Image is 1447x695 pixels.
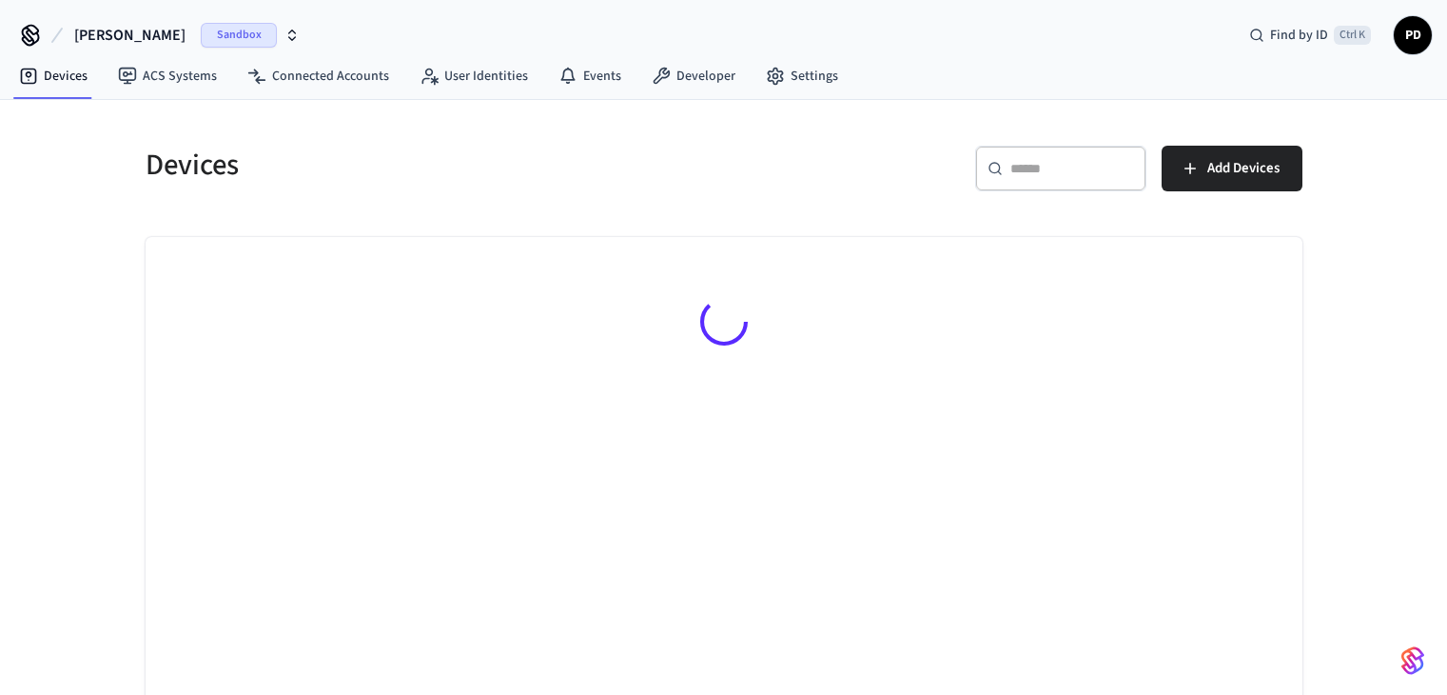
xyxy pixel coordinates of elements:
a: Developer [636,59,751,93]
span: Add Devices [1207,156,1280,181]
a: Settings [751,59,853,93]
a: Devices [4,59,103,93]
a: Events [543,59,636,93]
a: ACS Systems [103,59,232,93]
button: PD [1394,16,1432,54]
span: Find by ID [1270,26,1328,45]
span: PD [1396,18,1430,52]
span: [PERSON_NAME] [74,24,186,47]
span: Sandbox [201,23,277,48]
img: SeamLogoGradient.69752ec5.svg [1401,645,1424,676]
a: Connected Accounts [232,59,404,93]
span: Ctrl K [1334,26,1371,45]
div: Find by IDCtrl K [1234,18,1386,52]
h5: Devices [146,146,713,185]
a: User Identities [404,59,543,93]
button: Add Devices [1162,146,1302,191]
